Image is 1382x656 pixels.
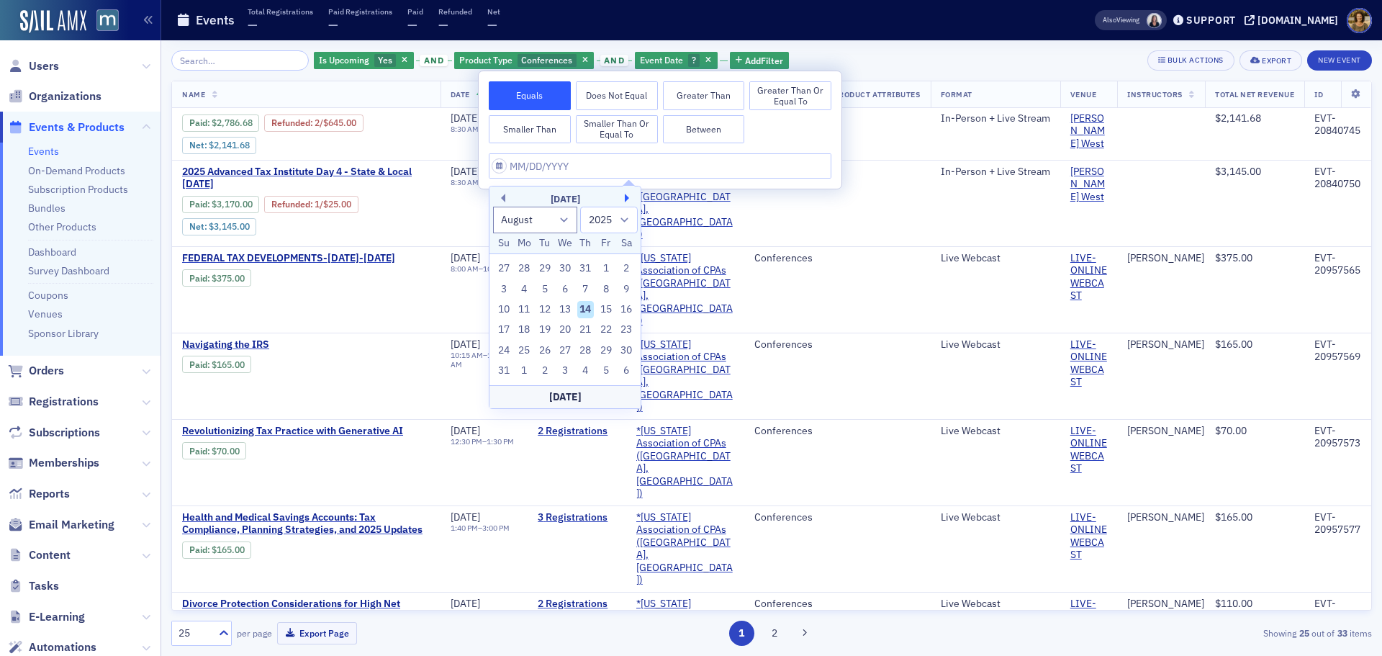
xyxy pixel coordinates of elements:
[28,145,59,158] a: Events
[8,639,96,655] a: Automations
[29,639,96,655] span: Automations
[1215,424,1247,437] span: $70.00
[515,362,533,379] div: Choose Monday, September 1st, 2025
[597,342,615,359] div: Choose Friday, August 29th, 2025
[314,52,414,70] div: Yes
[271,199,310,210] a: Refunded
[749,81,831,110] button: Greater Than or Equal To
[636,425,734,500] span: *Maryland Association of CPAs (Timonium, MD)
[1334,626,1350,639] strong: 33
[515,260,533,277] div: Choose Monday, July 28th, 2025
[754,338,813,351] div: Conferences
[182,269,251,287] div: Paid: 5 - $37500
[328,6,392,17] p: Paid Registrations
[8,425,100,441] a: Subscriptions
[8,578,59,594] a: Tasks
[495,281,512,298] div: Choose Sunday, August 3rd, 2025
[636,252,734,328] a: *[US_STATE] Association of CPAs ([GEOGRAPHIC_DATA], [GEOGRAPHIC_DATA])
[1127,252,1204,265] div: [PERSON_NAME]
[577,342,595,359] div: Choose Thursday, August 28th, 2025
[1127,338,1204,351] div: [PERSON_NAME]
[754,252,813,265] div: Conferences
[754,425,813,438] div: Conferences
[1127,598,1204,611] a: [PERSON_NAME]
[438,6,472,17] p: Refunded
[538,425,615,438] a: 2 Registrations
[1070,89,1097,99] span: Venue
[451,89,470,99] span: Date
[451,524,510,533] div: –
[1127,425,1204,438] a: [PERSON_NAME]
[597,260,615,277] div: Choose Friday, August 1st, 2025
[1103,15,1139,25] span: Viewing
[636,252,734,328] span: *Maryland Association of CPAs (Timonium, MD)
[538,598,615,611] a: 2 Registrations
[8,455,99,471] a: Memberships
[1215,165,1261,178] span: $3,145.00
[636,511,734,587] a: *[US_STATE] Association of CPAs ([GEOGRAPHIC_DATA], [GEOGRAPHIC_DATA])
[762,621,787,646] button: 2
[1103,15,1116,24] div: Also
[1215,89,1294,99] span: Total Net Revenue
[834,89,920,99] span: Product Attributes
[487,436,514,446] time: 1:30 PM
[1347,8,1372,33] span: Profile
[497,194,505,202] button: Previous Month
[28,246,76,259] a: Dashboard
[536,281,554,298] div: Choose Tuesday, August 5th, 2025
[538,511,615,524] a: 3 Registrations
[451,437,514,446] div: –
[182,252,424,265] a: FEDERAL TAX DEVELOPMENTS-[DATE]-[DATE]
[237,626,272,639] label: per page
[407,17,417,33] span: —
[1215,597,1252,610] span: $110.00
[271,199,315,210] span: :
[597,55,633,66] button: and
[28,183,128,196] a: Subscription Products
[451,350,483,360] time: 10:15 AM
[171,50,309,71] input: Search…
[451,523,478,533] time: 1:40 PM
[459,54,512,66] span: Product Type
[29,486,70,502] span: Reports
[20,10,86,33] a: SailAMX
[489,153,831,179] input: MM/DD/YYYY
[941,252,1050,265] div: Live Webcast
[182,218,256,235] div: Net: $314500
[636,166,734,241] span: *Maryland Association of CPAs (Timonium, MD)
[451,264,515,274] div: –
[451,125,510,134] div: –
[1168,56,1224,64] div: Bulk Actions
[28,202,66,215] a: Bundles
[515,321,533,338] div: Choose Monday, August 18th, 2025
[416,55,452,66] button: and
[636,338,734,414] span: *Maryland Association of CPAs (Timonium, MD)
[618,235,635,252] div: Sa
[378,54,392,66] span: Yes
[625,194,633,202] button: Next Month
[495,321,512,338] div: Choose Sunday, August 17th, 2025
[941,112,1050,125] div: In-Person + Live Stream
[1127,511,1204,524] a: [PERSON_NAME]
[1186,14,1236,27] div: Support
[1070,598,1107,648] a: LIVE- ONLINE WEBCAST
[189,273,212,284] span: :
[29,455,99,471] span: Memberships
[451,609,478,619] time: 3:10 PM
[323,117,356,128] span: $645.00
[636,166,734,241] a: *[US_STATE] Association of CPAs ([GEOGRAPHIC_DATA], [GEOGRAPHIC_DATA])
[1070,252,1107,302] a: LIVE- ONLINE WEBCAST
[212,117,253,128] span: $2,786.68
[1296,626,1311,639] strong: 25
[1262,57,1291,65] div: Export
[556,342,574,359] div: Choose Wednesday, August 27th, 2025
[182,338,424,351] span: Navigating the IRS
[319,54,369,66] span: Is Upcoming
[597,362,615,379] div: Choose Friday, September 5th, 2025
[182,598,430,623] a: Divorce Protection Considerations for High Net Worth Clients
[182,511,430,536] a: Health and Medical Savings Accounts: Tax Compliance, Planning Strategies, and 2025 Updates
[212,446,240,457] span: $70.00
